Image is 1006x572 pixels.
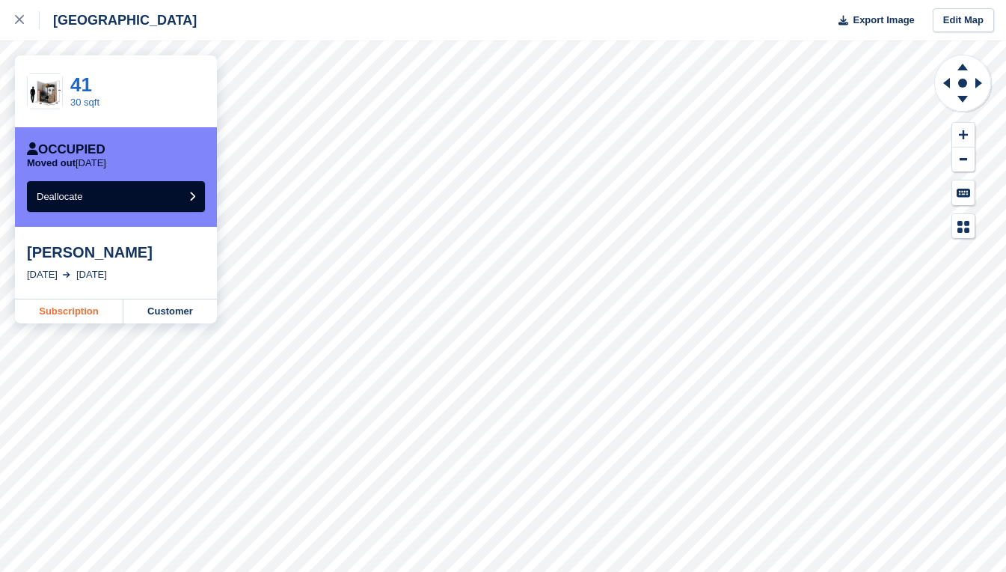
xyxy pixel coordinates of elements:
button: Keyboard Shortcuts [952,180,975,205]
div: [DATE] [27,267,58,282]
button: Zoom In [952,123,975,147]
a: Edit Map [933,8,994,33]
div: [DATE] [76,267,107,282]
p: [DATE] [27,157,106,169]
div: [PERSON_NAME] [27,243,205,261]
button: Deallocate [27,181,205,212]
span: Deallocate [37,191,82,202]
a: Customer [123,299,217,323]
a: 30 sqft [70,97,99,108]
button: Map Legend [952,214,975,239]
span: Export Image [853,13,914,28]
a: Subscription [15,299,123,323]
img: 30%20sqft.jpeg [28,74,62,109]
button: Export Image [829,8,915,33]
div: Occupied [27,142,105,157]
button: Zoom Out [952,147,975,172]
div: [GEOGRAPHIC_DATA] [40,11,197,29]
a: 41 [70,73,92,96]
img: arrow-right-light-icn-cde0832a797a2874e46488d9cf13f60e5c3a73dbe684e267c42b8395dfbc2abf.svg [63,272,70,278]
span: Moved out [27,157,76,168]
